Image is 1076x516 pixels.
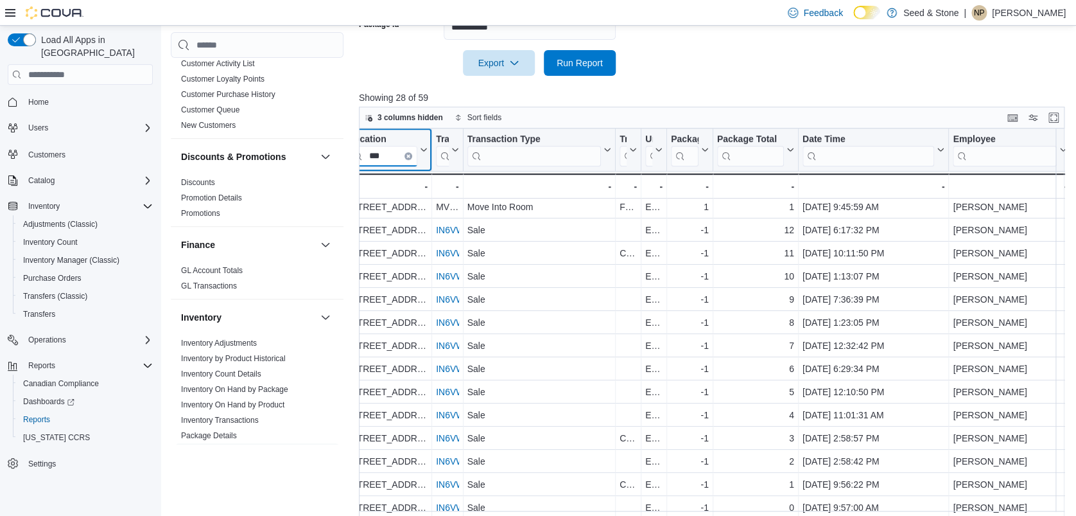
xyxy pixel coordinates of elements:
div: Package Total [716,134,783,166]
button: Package Quantity Change [671,134,709,166]
div: [STREET_ADDRESS][PERSON_NAME]) [349,454,428,469]
button: Display options [1025,110,1041,125]
div: [DATE] 6:29:34 PM [803,361,945,377]
button: Finance [181,238,315,251]
h3: Finance [181,238,215,251]
div: -1 [671,292,709,307]
div: [STREET_ADDRESS][PERSON_NAME]) [349,384,428,400]
a: IN6VWS-HWSG8T [436,364,512,374]
button: Inventory [181,311,315,324]
div: 1 [671,199,709,215]
div: Each [645,361,663,377]
div: Transaction Details [620,134,627,166]
div: Sale [467,245,611,261]
span: Feedback [803,6,842,19]
div: [DATE] 2:58:57 PM [803,431,945,446]
input: Dark Mode [853,6,880,19]
button: Finance [318,237,333,253]
span: 3 columns hidden [377,112,443,123]
a: IN6VWR-HRJ7LT [436,225,506,235]
span: GL Account Totals [181,265,243,276]
button: Adjustments (Classic) [13,215,158,233]
span: NP [974,5,985,21]
div: Transaction Id URL [436,134,449,166]
div: Transaction Details [620,134,627,146]
button: Transaction Details [620,134,637,166]
div: Package Total [716,134,783,146]
span: Inventory Adjustments [181,338,257,348]
button: Customers [3,145,158,163]
button: Export [463,50,535,76]
span: Washington CCRS [18,430,153,445]
a: IN6VWR-J65PK9 [436,456,505,467]
button: Home [3,93,158,111]
button: Unit Type [645,134,663,166]
a: Dashboards [18,394,80,409]
p: Showing 28 of 59 [359,91,1072,104]
div: 4 [717,407,794,423]
div: [PERSON_NAME] [953,361,1067,377]
div: [STREET_ADDRESS][PERSON_NAME]) [349,245,428,261]
span: Purchase Orders [23,273,82,283]
div: 1 [717,477,794,492]
span: Dashboards [18,394,153,409]
span: Inventory On Hand by Package [181,384,288,395]
div: 7 [717,338,794,353]
span: Catalog [23,173,153,188]
div: Employee [953,134,1057,166]
div: [DATE] 9:57:00 AM [803,500,945,515]
div: 10 [717,269,794,284]
button: Canadian Compliance [13,375,158,393]
span: Canadian Compliance [23,378,99,389]
a: Settings [23,456,61,472]
div: [PERSON_NAME] [953,315,1067,330]
button: Keyboard shortcuts [1005,110,1020,125]
h3: Discounts & Promotions [181,150,286,163]
a: Promotion Details [181,193,242,202]
div: [PERSON_NAME] [953,431,1067,446]
a: Promotions [181,209,220,218]
span: Reports [23,414,50,425]
button: Transfers [13,305,158,323]
div: [STREET_ADDRESS][PERSON_NAME]) [349,199,428,215]
div: - [620,179,637,194]
div: Sale [467,269,611,284]
span: Load All Apps in [GEOGRAPHIC_DATA] [36,33,153,59]
a: IN6VWS-HZMNFD [436,387,511,397]
div: Each [645,199,663,215]
span: Inventory Count [23,237,78,247]
button: Enter fullscreen [1046,110,1061,125]
span: Export [471,50,527,76]
a: Dashboards [13,393,158,411]
a: Inventory by Product Historical [181,354,286,363]
button: Discounts & Promotions [318,149,333,165]
h3: Inventory [181,311,221,324]
div: [DATE] 2:58:42 PM [803,454,945,469]
div: [DATE] 11:01:31 AM [803,407,945,423]
span: Package Details [181,431,237,441]
div: Employee [953,134,1057,146]
span: Transfers [23,309,55,319]
span: [US_STATE] CCRS [23,432,90,443]
div: -1 [671,338,709,353]
div: Each [645,454,663,469]
div: [DATE] 7:36:39 PM [803,292,945,307]
div: MV6R92-347124 [436,199,459,215]
button: Reports [13,411,158,429]
div: Each [645,407,663,423]
div: 8 [717,315,794,330]
div: [STREET_ADDRESS][PERSON_NAME]) [349,431,428,446]
div: Transaction Type [467,134,600,146]
button: Inventory [23,199,65,214]
div: [PERSON_NAME] [953,292,1067,307]
button: Sort fields [449,110,507,125]
span: Customer Purchase History [181,89,275,100]
span: Operations [23,332,153,348]
div: [STREET_ADDRESS][PERSON_NAME]) [349,269,428,284]
a: IN6VWS-HWJJ5T [436,341,508,351]
a: IN6VWR-J53NZW [436,433,509,443]
div: Sale [467,500,611,515]
div: [STREET_ADDRESS][PERSON_NAME]) [349,222,428,238]
a: Inventory Count [18,235,83,250]
a: IN6VWS-HVHHTB [436,317,510,328]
